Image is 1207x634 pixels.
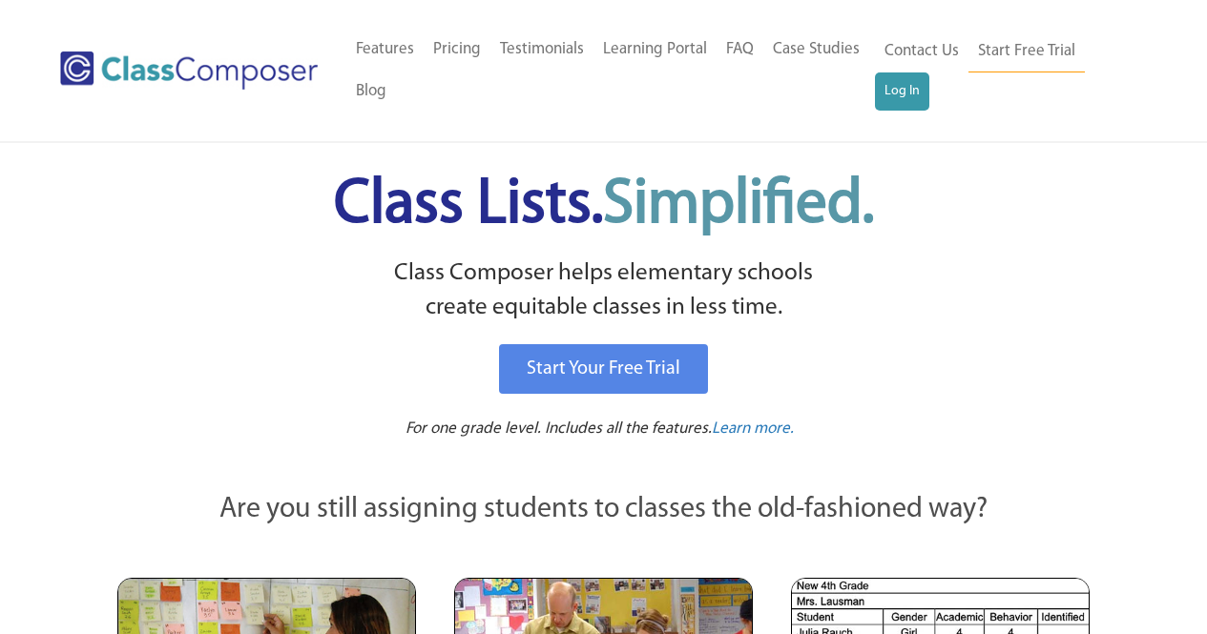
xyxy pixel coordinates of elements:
[712,418,794,441] a: Learn more.
[875,72,929,111] a: Log In
[114,256,1093,326] p: Class Composer helps elementary schools create equitable classes in less time.
[406,420,712,437] span: For one grade level. Includes all the features.
[346,71,396,112] a: Blog
[603,174,874,236] span: Simplified.
[60,51,318,90] img: Class Composer
[593,29,717,71] a: Learning Portal
[490,29,593,71] a: Testimonials
[346,29,875,112] nav: Header Menu
[875,31,1133,111] nav: Header Menu
[499,344,708,394] a: Start Your Free Trial
[346,29,424,71] a: Features
[527,359,680,378] span: Start Your Free Trial
[334,174,874,236] span: Class Lists.
[117,489,1091,531] p: Are you still assigning students to classes the old-fashioned way?
[424,29,490,71] a: Pricing
[875,31,968,72] a: Contact Us
[717,29,763,71] a: FAQ
[968,31,1085,73] a: Start Free Trial
[712,420,794,437] span: Learn more.
[763,29,869,71] a: Case Studies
